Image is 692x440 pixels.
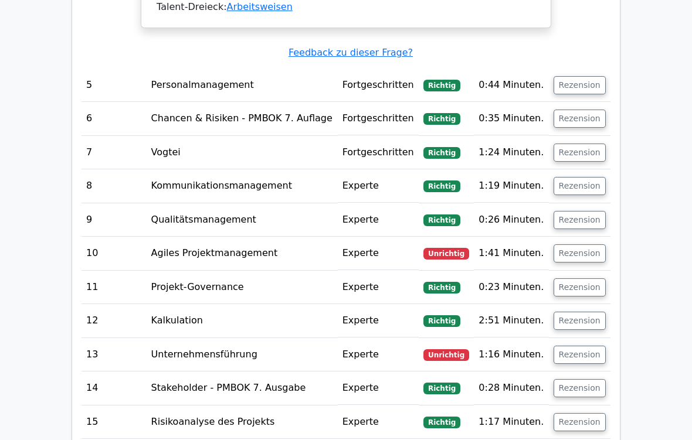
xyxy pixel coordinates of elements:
td: Experte [338,271,419,304]
td: Experte [338,304,419,337]
td: Qualitätsmanagement [147,203,338,237]
td: Fortgeschritten [338,136,419,169]
td: Fortgeschritten [338,69,419,102]
span: Richtig [423,80,460,91]
td: 0:44 Minuten. [474,69,548,102]
button: Rezension [554,413,606,431]
span: Unrichtig [423,248,469,260]
button: Rezension [554,346,606,364]
td: Experte [338,371,419,405]
td: 7 [82,136,147,169]
td: 0:26 Minuten. [474,203,548,237]
button: Rezension [554,144,606,162]
td: 1:24 Minuten. [474,136,548,169]
td: Vogtei [147,136,338,169]
td: Stakeholder - PMBOK 7. Ausgabe [147,371,338,405]
td: Fortgeschritten [338,102,419,135]
a: Arbeitsweisen [227,1,293,12]
button: Rezension [554,312,606,330]
button: Rezension [554,211,606,229]
td: Risikoanalyse des Projekts [147,405,338,439]
button: Rezension [554,278,606,296]
button: Rezension [554,244,606,262]
td: 1:17 Minuten. [474,405,548,439]
td: 0:23 Minuten. [474,271,548,304]
span: Richtig [423,383,460,394]
td: Chancen & Risiken - PMBOK 7. Auflage [147,102,338,135]
td: 1:19 Minuten. [474,169,548,203]
td: 2:51 Minuten. [474,304,548,337]
td: 14 [82,371,147,405]
span: Richtig [423,282,460,294]
td: Unternehmensführung [147,338,338,371]
td: 12 [82,304,147,337]
td: 5 [82,69,147,102]
td: 15 [82,405,147,439]
span: Richtig [423,417,460,428]
button: Rezension [554,76,606,94]
span: Richtig [423,315,460,327]
td: 10 [82,237,147,270]
a: Feedback zu dieser Frage? [289,47,413,58]
td: 1:16 Minuten. [474,338,548,371]
td: 11 [82,271,147,304]
button: Rezension [554,110,606,128]
td: 0:28 Minuten. [474,371,548,405]
td: 9 [82,203,147,237]
td: Experte [338,203,419,237]
td: Experte [338,237,419,270]
td: Agiles Projektmanagement [147,237,338,270]
font: Talent-Dreieck: [157,1,293,12]
td: 0:35 Minuten. [474,102,548,135]
span: Richtig [423,214,460,226]
span: Richtig [423,113,460,125]
span: Richtig [423,180,460,192]
td: Projekt-Governance [147,271,338,304]
span: Richtig [423,147,460,159]
td: Kommunikationsmanagement [147,169,338,203]
td: 1:41 Minuten. [474,237,548,270]
td: Experte [338,405,419,439]
td: 8 [82,169,147,203]
td: Personalmanagement [147,69,338,102]
td: 6 [82,102,147,135]
td: Experte [338,338,419,371]
td: 13 [82,338,147,371]
td: Experte [338,169,419,203]
td: Kalkulation [147,304,338,337]
button: Rezension [554,177,606,195]
button: Rezension [554,379,606,397]
span: Unrichtig [423,349,469,361]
